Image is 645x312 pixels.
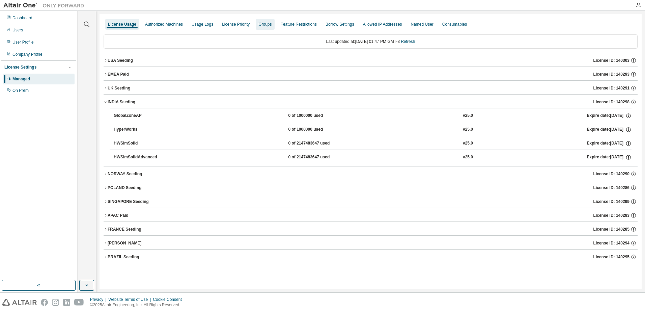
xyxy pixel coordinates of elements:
span: License ID: 140303 [593,58,629,63]
button: HyperWorks0 of 1000000 usedv25.0Expire date:[DATE] [114,122,632,137]
div: 0 of 2147483647 used [288,140,349,147]
button: UK SeedingLicense ID: 140291 [104,81,638,96]
div: HyperWorks [114,127,174,133]
div: Named User [411,22,433,27]
div: HWSimSolid [114,140,174,147]
div: UK Seeding [108,85,130,91]
div: Groups [258,22,272,27]
div: NORWAY Seeding [108,171,142,177]
div: On Prem [12,88,29,93]
div: Usage Logs [192,22,213,27]
div: v25.0 [463,113,473,119]
span: License ID: 140286 [593,185,629,190]
img: Altair One [3,2,88,9]
div: INDIA Seeding [108,99,135,105]
button: APAC PaidLicense ID: 140283 [104,208,638,223]
div: Borrow Settings [326,22,354,27]
button: FRANCE SeedingLicense ID: 140285 [104,222,638,237]
div: Company Profile [12,52,43,57]
img: linkedin.svg [63,299,70,306]
div: v25.0 [463,127,473,133]
div: Cookie Consent [153,297,186,302]
span: License ID: 140298 [593,99,629,105]
button: SINGAPORE SeedingLicense ID: 140299 [104,194,638,209]
div: Expire date: [DATE] [587,154,631,160]
div: Allowed IP Addresses [363,22,402,27]
img: facebook.svg [41,299,48,306]
span: License ID: 140295 [593,254,629,260]
div: EMEA Paid [108,72,129,77]
div: Managed [12,76,30,82]
button: USA SeedingLicense ID: 140303 [104,53,638,68]
div: Expire date: [DATE] [587,127,631,133]
div: Feature Restrictions [281,22,317,27]
button: HWSimSolid0 of 2147483647 usedv25.0Expire date:[DATE] [114,136,632,151]
div: 0 of 2147483647 used [288,154,349,160]
div: v25.0 [463,140,473,147]
div: 0 of 1000000 used [288,113,349,119]
div: Expire date: [DATE] [587,113,631,119]
div: User Profile [12,40,34,45]
button: NORWAY SeedingLicense ID: 140290 [104,166,638,181]
div: v25.0 [463,154,473,160]
div: Website Terms of Use [108,297,153,302]
div: HWSimSolidAdvanced [114,154,174,160]
div: License Usage [108,22,136,27]
button: [PERSON_NAME]License ID: 140294 [104,236,638,251]
div: APAC Paid [108,213,129,218]
span: License ID: 140299 [593,199,629,204]
div: Consumables [442,22,467,27]
button: GlobalZoneAP0 of 1000000 usedv25.0Expire date:[DATE] [114,108,632,123]
button: EMEA PaidLicense ID: 140293 [104,67,638,82]
a: Refresh [401,39,415,44]
img: altair_logo.svg [2,299,37,306]
div: GlobalZoneAP [114,113,174,119]
div: Dashboard [12,15,32,21]
span: License ID: 140283 [593,213,629,218]
div: BRAZIL Seeding [108,254,139,260]
div: Expire date: [DATE] [587,140,631,147]
span: License ID: 140285 [593,227,629,232]
div: SINGAPORE Seeding [108,199,149,204]
p: © 2025 Altair Engineering, Inc. All Rights Reserved. [90,302,186,308]
div: POLAND Seeding [108,185,142,190]
div: Privacy [90,297,108,302]
span: License ID: 140291 [593,85,629,91]
img: youtube.svg [74,299,84,306]
div: [PERSON_NAME] [108,240,142,246]
button: HWSimSolidAdvanced0 of 2147483647 usedv25.0Expire date:[DATE] [114,150,632,165]
span: License ID: 140294 [593,240,629,246]
div: 0 of 1000000 used [288,127,349,133]
span: License ID: 140293 [593,72,629,77]
div: License Settings [4,64,36,70]
div: FRANCE Seeding [108,227,141,232]
button: POLAND SeedingLicense ID: 140286 [104,180,638,195]
span: License ID: 140290 [593,171,629,177]
div: USA Seeding [108,58,133,63]
img: instagram.svg [52,299,59,306]
div: Last updated at: [DATE] 01:47 PM GMT-3 [104,34,638,49]
button: INDIA SeedingLicense ID: 140298 [104,95,638,109]
div: Users [12,27,23,33]
div: License Priority [222,22,250,27]
div: Authorized Machines [145,22,183,27]
button: BRAZIL SeedingLicense ID: 140295 [104,250,638,264]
